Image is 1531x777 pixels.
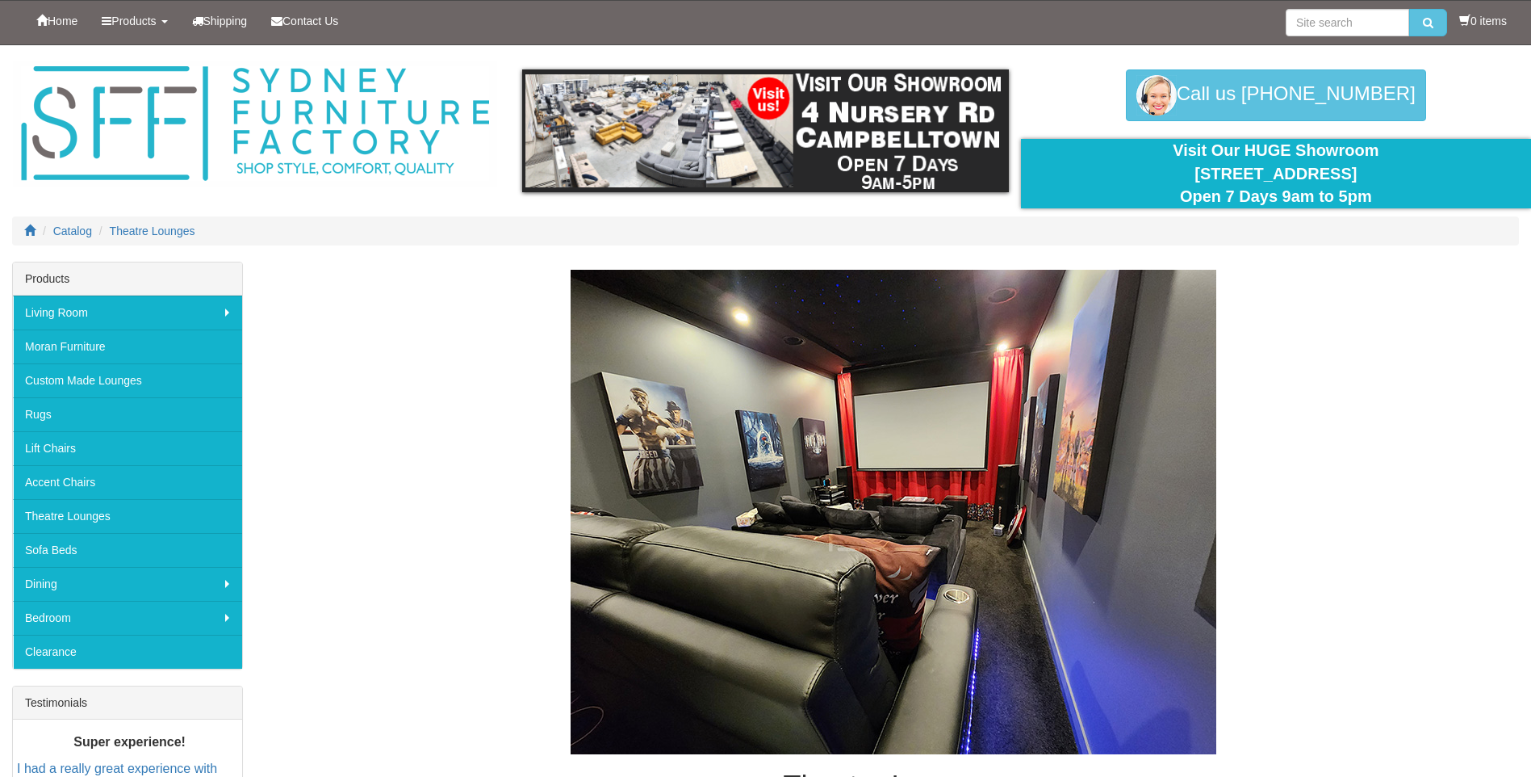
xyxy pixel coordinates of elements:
img: Sydney Furniture Factory [13,61,497,187]
a: Contact Us [259,1,350,41]
div: Visit Our HUGE Showroom [STREET_ADDRESS] Open 7 Days 9am to 5pm [1033,139,1519,208]
a: Clearance [13,635,242,669]
a: Catalog [53,225,92,237]
img: showroom.gif [522,69,1008,192]
a: Sofa Beds [13,533,242,567]
span: Products [111,15,156,27]
span: Contact Us [282,15,338,27]
a: Home [24,1,90,41]
b: Super experience! [73,735,186,749]
a: Theatre Lounges [110,225,195,237]
img: Theatre Lounges [571,270,1216,754]
a: Shipping [180,1,260,41]
a: Accent Chairs [13,465,242,499]
div: Testimonials [13,687,242,720]
a: Lift Chairs [13,431,242,465]
li: 0 items [1459,13,1507,29]
a: Theatre Lounges [13,499,242,533]
a: Dining [13,567,242,601]
span: Shipping [203,15,248,27]
div: Products [13,262,242,296]
input: Site search [1286,9,1409,36]
span: Home [48,15,77,27]
a: Bedroom [13,601,242,635]
a: Moran Furniture [13,330,242,363]
a: Products [90,1,179,41]
a: Rugs [13,397,242,431]
a: Custom Made Lounges [13,363,242,397]
a: Living Room [13,296,242,330]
